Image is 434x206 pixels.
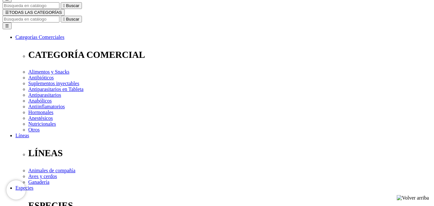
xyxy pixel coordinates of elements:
a: Antiparasitarios [28,92,61,98]
p: CATEGORÍA COMERCIAL [28,49,431,60]
span: Buscar [66,3,79,8]
input: Buscar [3,16,59,22]
iframe: Brevo live chat [6,180,26,200]
a: Categorías Comerciales [15,34,64,40]
a: Antibióticos [28,75,54,80]
a: Antiinflamatorios [28,104,65,109]
a: Anabólicos [28,98,52,103]
i:  [63,3,65,8]
button:  Buscar [61,16,82,22]
a: Animales de compañía [28,168,75,173]
a: Especies [15,185,33,191]
a: Otros [28,127,40,132]
span: ☰ [5,10,9,15]
p: LÍNEAS [28,148,431,158]
img: Volver arriba [397,195,429,201]
input: Buscar [3,2,59,9]
a: Ganadería [28,179,49,185]
button:  Buscar [61,2,82,9]
button: ☰ [3,22,12,29]
a: Aves y cerdos [28,174,57,179]
a: Hormonales [28,110,53,115]
i:  [63,17,65,22]
a: Suplementos inyectables [28,81,79,86]
a: Líneas [15,133,29,138]
a: Alimentos y Snacks [28,69,69,75]
button: ☰TODAS LAS CATEGORÍAS [3,9,65,16]
a: Nutricionales [28,121,56,127]
a: Anestésicos [28,115,53,121]
span: Buscar [66,17,79,22]
a: Antiparasitarios en Tableta [28,86,84,92]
